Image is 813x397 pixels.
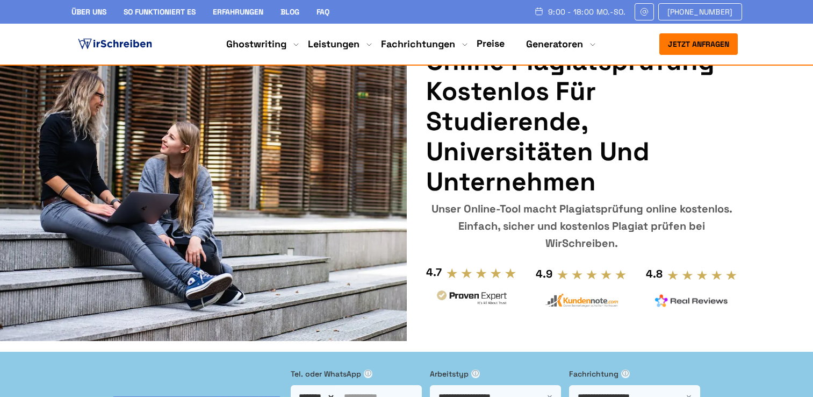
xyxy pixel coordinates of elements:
[655,294,728,307] img: realreviews
[639,8,649,16] img: Email
[71,7,106,17] a: Über uns
[364,370,372,378] span: ⓘ
[381,38,455,51] a: Fachrichtungen
[316,7,329,17] a: FAQ
[667,8,733,16] span: [PHONE_NUMBER]
[658,3,742,20] a: [PHONE_NUMBER]
[569,368,700,380] label: Fachrichtung
[659,33,738,55] button: Jetzt anfragen
[621,370,630,378] span: ⓘ
[446,267,516,279] img: stars
[430,368,561,380] label: Arbeitstyp
[477,37,505,49] a: Preise
[426,200,737,252] div: Unser Online-Tool macht Plagiatsprüfung online kostenlos. Einfach, sicher und kostenlos Plagiat p...
[526,38,583,51] a: Generatoren
[545,293,618,308] img: kundennote
[426,46,737,197] h1: Online Plagiatsprüfung kostenlos für Studierende, Universitäten und Unternehmen
[308,38,359,51] a: Leistungen
[213,7,263,17] a: Erfahrungen
[426,264,442,281] div: 4.7
[124,7,196,17] a: So funktioniert es
[534,7,544,16] img: Schedule
[280,7,299,17] a: Blog
[548,8,626,16] span: 9:00 - 18:00 Mo.-So.
[536,265,552,282] div: 4.9
[471,370,480,378] span: ⓘ
[667,270,737,281] img: stars
[557,269,627,281] img: stars
[291,368,422,380] label: Tel. oder WhatsApp
[435,289,508,309] img: provenexpert
[226,38,286,51] a: Ghostwriting
[646,265,663,282] div: 4.8
[76,36,154,52] img: logo ghostwriter-österreich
